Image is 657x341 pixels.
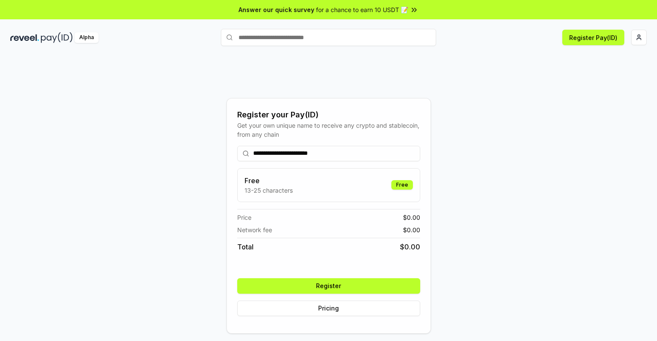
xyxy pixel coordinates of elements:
[41,32,73,43] img: pay_id
[10,32,39,43] img: reveel_dark
[237,242,254,252] span: Total
[245,186,293,195] p: 13-25 characters
[237,278,420,294] button: Register
[391,180,413,190] div: Free
[237,213,251,222] span: Price
[316,5,408,14] span: for a chance to earn 10 USDT 📝
[400,242,420,252] span: $ 0.00
[74,32,99,43] div: Alpha
[237,225,272,234] span: Network fee
[237,121,420,139] div: Get your own unique name to receive any crypto and stablecoin, from any chain
[245,175,293,186] h3: Free
[239,5,314,14] span: Answer our quick survey
[237,301,420,316] button: Pricing
[237,109,420,121] div: Register your Pay(ID)
[562,30,624,45] button: Register Pay(ID)
[403,213,420,222] span: $ 0.00
[403,225,420,234] span: $ 0.00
